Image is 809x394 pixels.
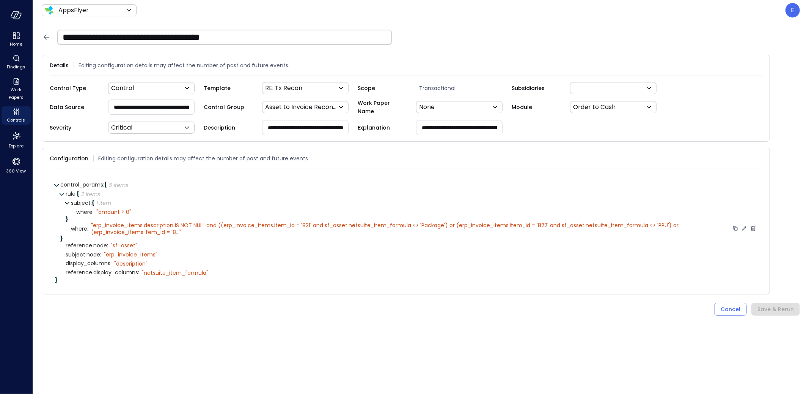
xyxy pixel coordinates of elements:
span: : [107,242,108,249]
span: Control Group [204,103,253,111]
span: Template [204,84,253,92]
span: { [104,181,107,188]
span: subject.node [66,252,101,258]
span: : [91,199,92,207]
span: control_params [60,181,104,188]
div: } [60,236,757,241]
p: Control [111,84,134,93]
span: : [100,251,101,258]
span: Home [10,40,22,48]
div: } [55,277,757,283]
p: Critical [111,123,132,132]
p: E [791,6,795,15]
span: Severity [50,123,99,132]
span: display_columns [66,261,112,266]
p: None [419,103,435,112]
div: 1 item [96,200,111,206]
div: 2 items [81,191,100,197]
div: Explore [2,129,31,150]
span: : [110,260,112,267]
div: " amount > 0" [96,209,131,215]
span: : [75,190,77,198]
span: Control Type [50,84,99,92]
span: subject [71,199,92,207]
div: Findings [2,53,31,71]
span: Module [512,103,561,111]
span: : [93,208,94,216]
div: " sf_asset" [111,242,137,249]
span: Scope [358,84,407,92]
div: } [66,217,757,222]
img: Icon [45,6,54,15]
span: : [138,269,139,276]
div: " " [91,222,729,236]
div: Cancel [721,305,740,314]
span: reference.display_columns [66,270,139,275]
div: " description" [114,260,148,267]
p: RE: Tx Recon [265,84,302,93]
span: 360 View [6,167,26,175]
span: Details [50,61,69,70]
span: Findings [7,63,25,71]
p: Asset to Invoice Reconciliation [265,103,336,112]
span: : [87,225,88,233]
span: Work Paper Name [358,99,407,116]
div: Controls [2,106,31,125]
div: " erp_invoice_items" [104,251,157,258]
span: Work Papers [5,86,28,101]
span: Controls [7,116,25,124]
div: " netsuite_item_formula" [142,269,208,276]
span: rule [66,190,77,198]
span: Explore [9,142,24,150]
div: 360 View [2,155,31,176]
div: Home [2,30,31,49]
span: Subsidiaries [512,84,561,92]
span: Explanation [358,123,407,132]
p: AppsFlyer [58,6,89,15]
span: { [77,190,79,198]
div: Eleanor Yehudai [785,3,800,17]
span: Description [204,123,253,132]
span: ... [176,228,179,236]
span: Configuration [50,154,88,163]
span: { [92,199,94,207]
button: Cancel [714,303,747,316]
span: reference.node [66,243,108,248]
p: Order to Cash [573,103,616,112]
span: Data Source [50,103,99,111]
span: Transactional [416,84,512,92]
span: Editing configuration details may affect the number of past and future events. [79,61,289,70]
span: erp_invoice_items.description IS NOT NULL and ((erp_invoice_items.item_id = '821' and sf_asset.ne... [91,222,680,236]
span: where [71,226,88,232]
div: Work Papers [2,76,31,102]
span: : [103,181,104,188]
div: 5 items [108,182,128,188]
span: where [76,209,94,215]
span: Editing configuration details may affect the number of past and future events [98,154,308,163]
